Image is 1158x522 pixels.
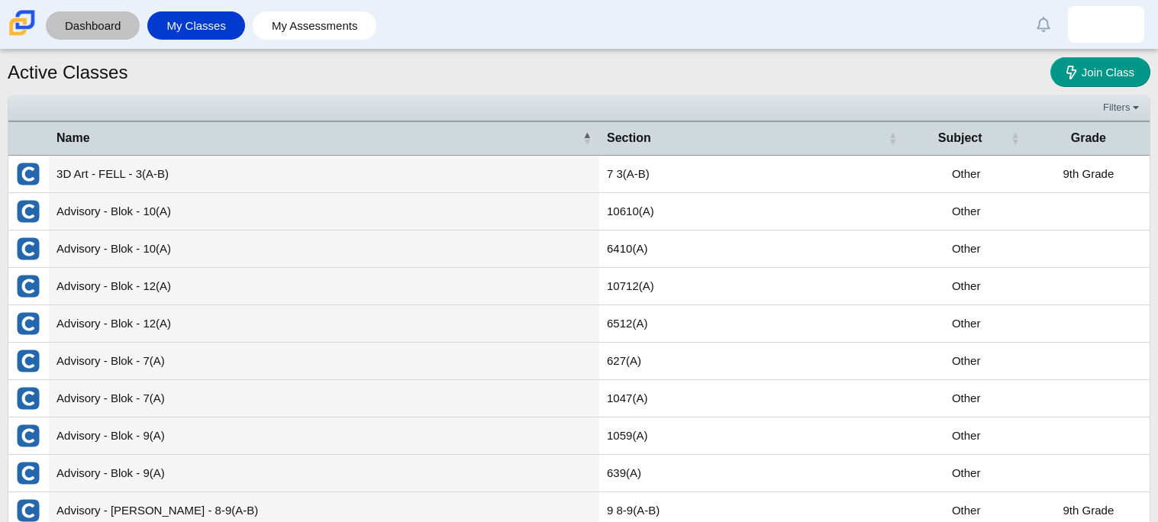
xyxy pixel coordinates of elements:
[16,461,40,485] img: External class connected through Clever
[905,455,1027,492] td: Other
[599,455,905,492] td: 639(A)
[53,11,132,40] a: Dashboard
[1068,6,1144,43] a: arianna.nunez.vxbeOf
[1027,156,1150,193] td: 9th Grade
[905,417,1027,455] td: Other
[49,343,599,380] td: Advisory - Blok - 7(A)
[599,417,905,455] td: 1059(A)
[1050,57,1150,87] a: Join Class
[599,268,905,305] td: 10712(A)
[16,311,40,336] img: External class connected through Clever
[49,455,599,492] td: Advisory - Blok - 9(A)
[599,343,905,380] td: 627(A)
[913,130,1008,147] span: Subject
[905,380,1027,417] td: Other
[905,268,1027,305] td: Other
[260,11,369,40] a: My Assessments
[16,274,40,298] img: External class connected through Clever
[155,11,237,40] a: My Classes
[1094,12,1118,37] img: arianna.nunez.vxbeOf
[905,156,1027,193] td: Other
[599,230,905,268] td: 6410(A)
[1035,130,1142,147] span: Grade
[16,386,40,411] img: External class connected through Clever
[582,130,592,146] span: Name : Activate to invert sorting
[56,130,579,147] span: Name
[1082,66,1134,79] span: Join Class
[49,156,599,193] td: 3D Art - FELL - 3(A-B)
[16,162,40,186] img: External class connected through Clever
[49,417,599,455] td: Advisory - Blok - 9(A)
[49,268,599,305] td: Advisory - Blok - 12(A)
[599,156,905,193] td: 7 3(A-B)
[6,7,38,39] img: Carmen School of Science & Technology
[1099,100,1146,115] a: Filters
[16,199,40,224] img: External class connected through Clever
[889,130,898,146] span: Section : Activate to sort
[905,230,1027,268] td: Other
[607,130,885,147] span: Section
[49,305,599,343] td: Advisory - Blok - 12(A)
[49,230,599,268] td: Advisory - Blok - 10(A)
[16,424,40,448] img: External class connected through Clever
[16,237,40,261] img: External class connected through Clever
[1011,130,1020,146] span: Subject : Activate to sort
[49,193,599,230] td: Advisory - Blok - 10(A)
[905,343,1027,380] td: Other
[905,193,1027,230] td: Other
[6,28,38,41] a: Carmen School of Science & Technology
[1027,8,1060,41] a: Alerts
[8,60,127,85] h1: Active Classes
[599,305,905,343] td: 6512(A)
[599,380,905,417] td: 1047(A)
[905,305,1027,343] td: Other
[16,349,40,373] img: External class connected through Clever
[49,380,599,417] td: Advisory - Blok - 7(A)
[599,193,905,230] td: 10610(A)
